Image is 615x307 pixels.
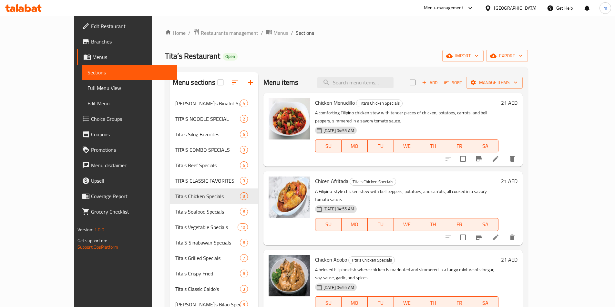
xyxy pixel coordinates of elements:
button: SU [315,139,342,152]
a: Coverage Report [77,188,177,204]
span: Select all sections [214,76,227,89]
h6: 21 AED [501,177,518,186]
span: Tita’s Restaurant [165,49,220,63]
span: 6 [240,209,248,215]
span: 10 [238,224,248,230]
div: items [238,223,248,231]
div: Tita'S Sinabawan Specials6 [170,235,258,250]
button: delete [505,151,520,167]
button: TU [368,218,394,231]
div: TITA'S NOODLE SPECIAL2 [170,111,258,127]
span: Tita's Vegetable Specials [175,223,238,231]
span: SU [318,220,339,229]
div: items [240,161,248,169]
span: export [491,52,523,60]
span: SU [318,141,339,151]
div: Tita's Binalot Specials [175,100,240,107]
span: WE [396,141,417,151]
h6: 21 AED [501,98,518,107]
button: FR [446,139,472,152]
button: SA [472,139,498,152]
span: TH [423,220,444,229]
div: Tita's Classic Caldo's3 [170,281,258,297]
span: Add item [419,78,440,88]
div: items [240,130,248,138]
h2: Menu items [263,78,299,87]
div: items [240,254,248,262]
a: Sections [82,65,177,80]
span: Open [223,54,238,59]
span: Branches [91,38,172,45]
span: Tita's Chicken Specials [356,100,402,107]
h6: 21 AED [501,255,518,264]
span: Sections [87,69,172,76]
span: TU [370,141,391,151]
button: Sort [443,78,464,88]
span: Grocery Checklist [91,208,172,216]
img: Chicen Afritada [269,177,310,218]
span: Choice Groups [91,115,172,123]
p: A beloved Filipino dish where chicken is marinated and simmered in a tangy mixture of vinegar, so... [315,266,498,282]
span: MO [344,220,365,229]
span: Edit Restaurant [91,22,172,30]
button: TU [368,139,394,152]
div: items [240,192,248,200]
div: Tita's Beef Specials [175,161,240,169]
span: 2 [240,116,248,122]
span: Select to update [456,231,470,244]
span: FR [449,220,470,229]
span: TITA'S COMBO SPECIALS [175,146,240,154]
span: Menu disclaimer [91,161,172,169]
span: Coverage Report [91,192,172,200]
div: items [240,239,248,246]
span: Chicken Menudillo [315,98,355,108]
div: Tita's Chicken Specials [348,256,395,264]
span: Sort sections [227,75,243,90]
span: 7 [240,255,248,261]
a: Restaurants management [193,29,258,37]
span: TITA'S NOODLE SPECIAL [175,115,240,123]
span: import [447,52,478,60]
span: Chicen Afritada [315,176,348,186]
div: Open [223,53,238,61]
span: Tita's Crispy Fried [175,270,240,277]
div: [PERSON_NAME]'s Binalot Specials4 [170,96,258,111]
img: Chicken Menudillo [269,98,310,139]
div: items [240,146,248,154]
span: Tita's Chicken Specials [175,192,240,200]
a: Menus [266,29,288,37]
span: Add [421,79,438,86]
button: MO [342,139,368,152]
span: Manage items [471,79,518,87]
span: Tita's Chicken Specials [349,256,395,264]
li: / [261,29,263,37]
a: Coupons [77,127,177,142]
span: Menus [92,53,172,61]
a: Edit menu item [492,155,499,163]
img: Chicken Adobo [269,255,310,296]
div: items [240,100,248,107]
span: WE [396,220,417,229]
button: Add section [243,75,258,90]
div: Tita's Grilled Specials7 [170,250,258,266]
a: Edit menu item [492,234,499,241]
span: TH [423,141,444,151]
div: items [240,285,248,293]
p: A comforting Filipino chicken stew with tender pieces of chicken, potatoes, carrots, and bell pep... [315,109,498,125]
span: 6 [240,162,248,168]
span: Tita's Chicken Specials [350,178,396,186]
span: Tita's Grilled Specials [175,254,240,262]
span: 9 [240,193,248,199]
div: TITA'S CLASSIC FAVORITES3 [170,173,258,188]
a: Edit Menu [82,96,177,111]
div: TITA'S COMBO SPECIALS3 [170,142,258,158]
span: Restaurants management [201,29,258,37]
div: items [240,270,248,277]
span: TITA'S CLASSIC FAVORITES [175,177,240,185]
span: 6 [240,271,248,277]
span: Menus [273,29,288,37]
button: delete [505,230,520,245]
